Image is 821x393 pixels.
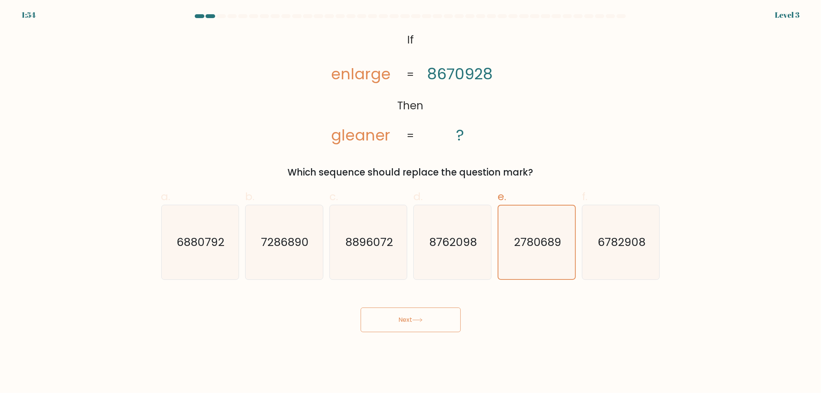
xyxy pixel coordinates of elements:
tspan: If [407,32,414,47]
button: Next [361,308,461,332]
span: f. [582,189,587,204]
text: 7286890 [261,234,309,250]
text: 2780689 [514,234,561,250]
tspan: 8670928 [428,64,493,85]
span: a. [161,189,171,204]
tspan: Then [397,98,423,113]
span: e. [498,189,506,204]
text: 8896072 [345,234,393,250]
div: Level 3 [775,9,799,21]
span: d. [413,189,423,204]
tspan: enlarge [331,64,391,85]
text: 6880792 [177,234,225,250]
tspan: gleaner [331,124,391,146]
span: b. [245,189,254,204]
svg: @import url('[URL][DOMAIN_NAME]); [315,29,506,147]
div: Which sequence should replace the question mark? [166,166,655,179]
span: c. [329,189,338,204]
tspan: ? [456,125,464,146]
text: 6782908 [598,234,645,250]
div: 1:54 [22,9,36,21]
text: 8762098 [430,234,477,250]
tspan: = [406,67,414,82]
tspan: = [406,128,414,143]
